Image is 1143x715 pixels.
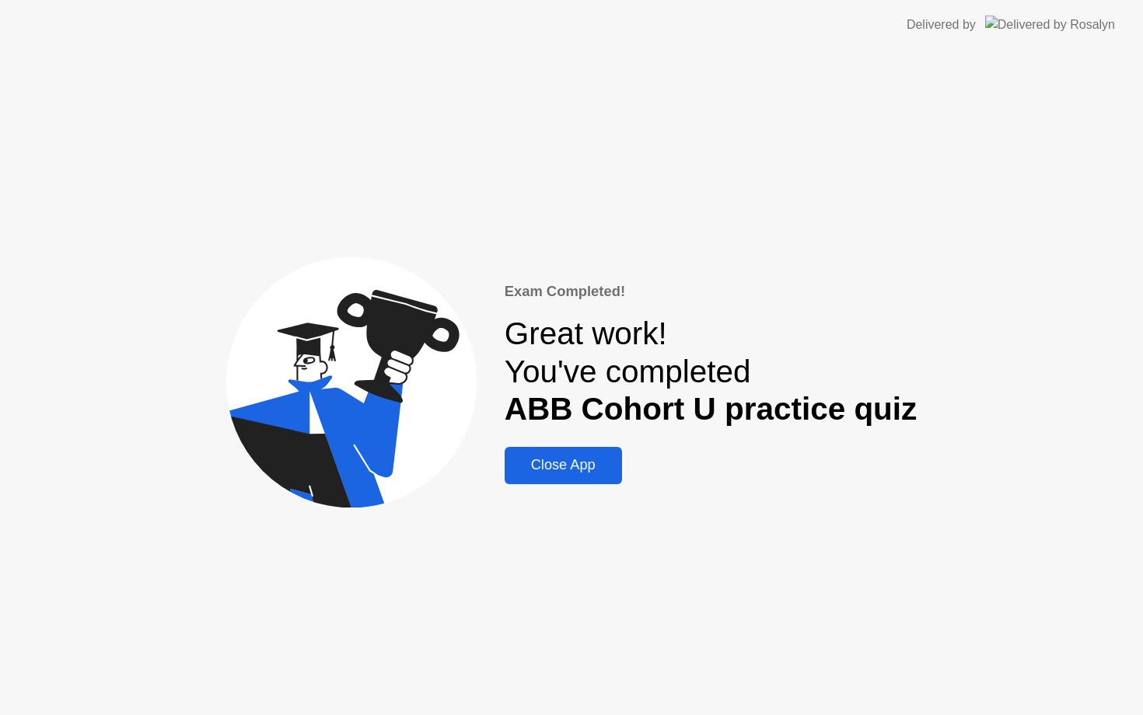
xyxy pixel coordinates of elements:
div: Delivered by [907,16,976,34]
div: Great work! You've completed [505,315,918,428]
b: ABB Cohort U practice quiz [505,391,918,427]
div: Exam Completed! [505,281,918,302]
img: Delivered by Rosalyn [985,16,1115,33]
button: Close App [505,447,622,484]
div: Close App [509,457,617,473]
